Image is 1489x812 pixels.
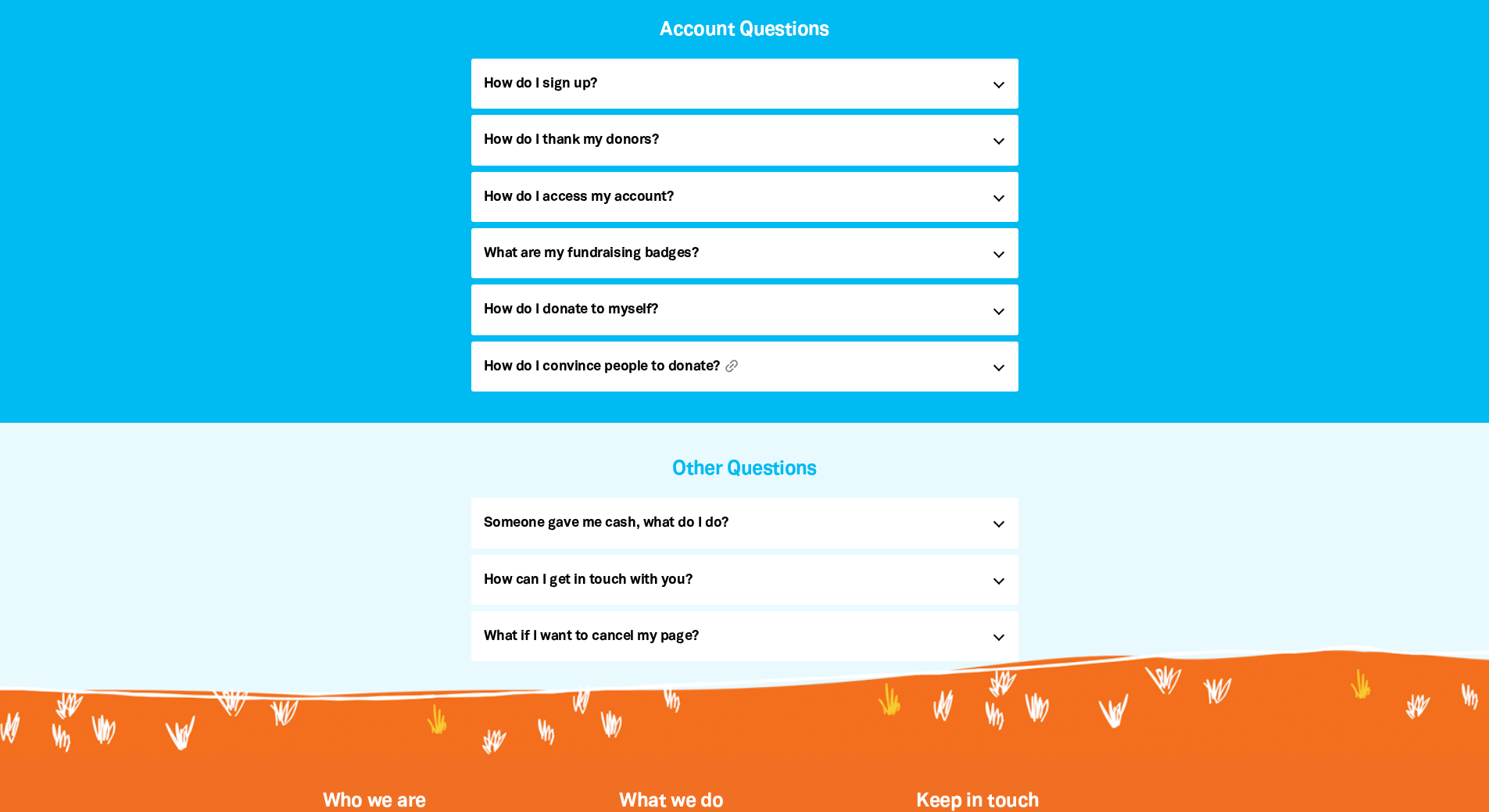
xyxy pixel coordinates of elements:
[660,21,829,39] span: Account Questions
[720,353,744,377] i: link
[723,357,790,374] button: link
[484,354,980,379] h5: How do I convince people to donate?
[484,297,980,322] h5: How do I donate to myself?
[323,792,426,810] a: Who we are
[484,71,980,96] h5: How do I sign up?
[484,510,980,535] h5: Someone gave me cash, what do I do?
[484,567,980,592] h5: How can I get in touch with you?
[484,127,980,152] h5: How do I thank my donors?
[619,792,723,810] a: What we do
[484,624,980,649] h5: What if I want to cancel my page?
[484,241,980,266] h5: What are my fundraising badges?
[672,460,817,478] span: Other Questions
[916,792,1039,810] span: Keep in touch
[484,184,980,209] h5: How do I access my account?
